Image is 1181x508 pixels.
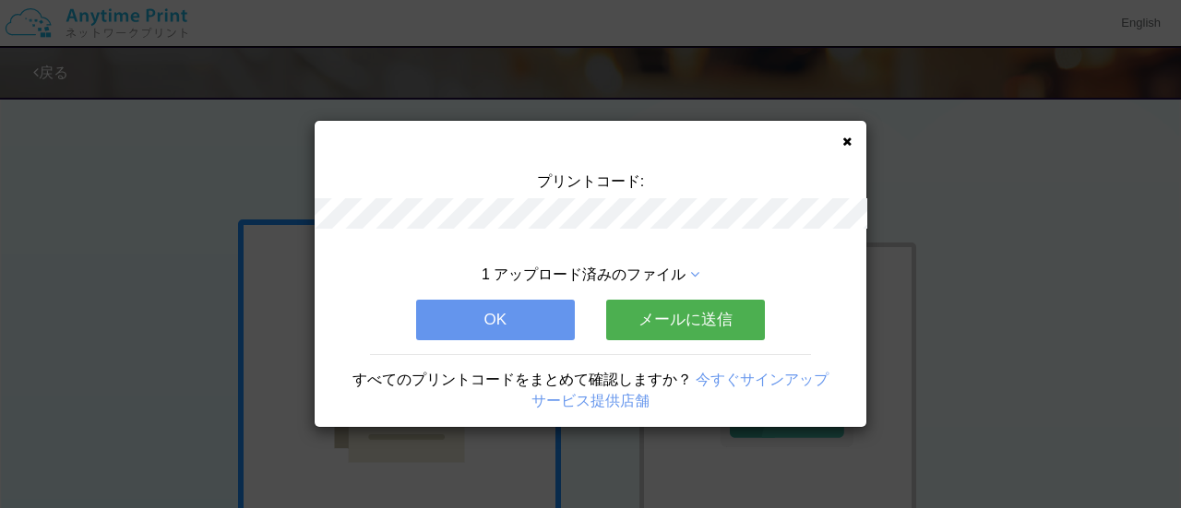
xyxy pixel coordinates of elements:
[482,266,686,282] span: 1 アップロード済みのファイル
[352,372,692,387] span: すべてのプリントコードをまとめて確認しますか？
[537,173,644,189] span: プリントコード:
[606,300,765,340] button: メールに送信
[696,372,829,387] a: 今すぐサインアップ
[531,393,650,408] a: サービス提供店舗
[416,300,575,340] button: OK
